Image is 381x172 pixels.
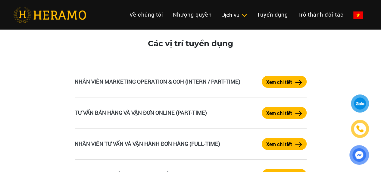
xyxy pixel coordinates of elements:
a: Xem chi tiếtarrow [262,107,307,119]
a: Trở thành đối tác [293,8,348,21]
label: Xem chi tiết [266,141,292,148]
a: Về chúng tôi [125,8,168,21]
a: Xem chi tiếtarrow [262,76,307,88]
div: Dịch vụ [221,11,247,19]
img: phone-icon [357,126,363,132]
img: arrow [295,80,302,85]
h3: Các vị trí tuyển dụng [75,39,307,48]
a: phone-icon [352,121,368,137]
button: Xem chi tiết [262,107,307,119]
label: Xem chi tiết [266,78,292,86]
a: TƯ VẤN BÁN HÀNG VÀ VẬN ĐƠN ONLINE (PART-TIME) [75,109,207,116]
img: heramo-logo.png [13,7,86,23]
a: Tuyển dụng [252,8,293,21]
label: Xem chi tiết [266,110,292,117]
a: Xem chi tiếtarrow [262,138,307,150]
a: NHÂN VIÊN TƯ VẤN VÀ VẬN HÀNH ĐƠN HÀNG (FULL-TIME) [75,140,220,147]
img: arrow [295,111,302,116]
button: Xem chi tiết [262,76,307,88]
a: Nhượng quyền [168,8,217,21]
img: arrow [295,142,302,147]
img: subToggleIcon [241,12,247,18]
a: NHÂN VIÊN MARKETING OPERATION & OOH (INTERN / PART-TIME) [75,78,240,85]
img: vn-flag.png [353,11,363,19]
button: Xem chi tiết [262,138,307,150]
